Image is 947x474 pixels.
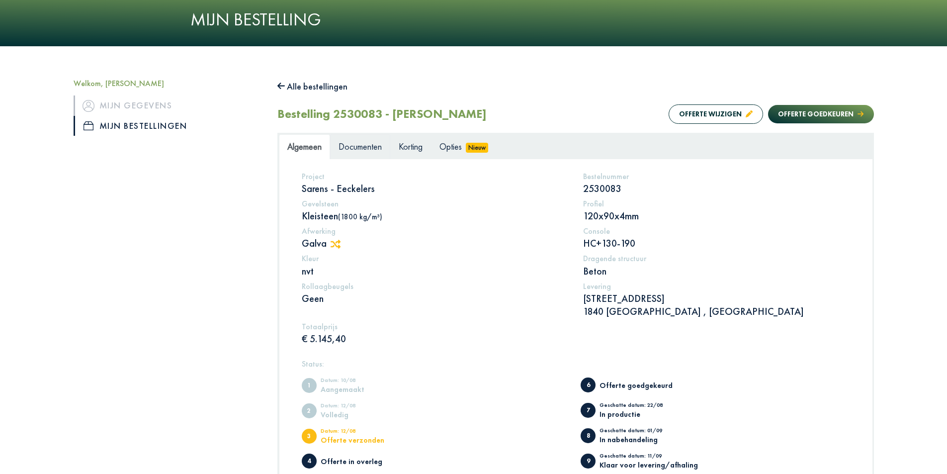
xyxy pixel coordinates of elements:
span: Offerte in overleg [302,454,317,469]
a: iconMijn bestellingen [74,116,262,136]
span: Opties [439,141,462,152]
div: Datum: 10/08 [321,378,403,385]
div: Offerte verzonden [321,436,403,444]
div: Datum: 12/08 [321,403,403,411]
h5: Project [302,172,569,181]
span: Korting [399,141,423,152]
span: Documenten [339,141,382,152]
span: In nabehandeling [581,428,596,443]
h5: Console [583,226,850,236]
div: Volledig [321,411,403,418]
h5: Rollaagbeugels [302,282,569,291]
div: Offerte goedgekeurd [600,381,682,389]
span: Offerte verzonden [302,429,317,444]
div: Geschatte datum: 01/09 [600,428,682,436]
div: Klaar voor levering/afhaling [600,461,698,469]
span: Nieuw [466,143,489,153]
div: In nabehandeling [600,436,682,443]
p: € 5.145,40 [302,332,569,345]
p: 120x90x4mm [583,209,850,222]
span: Offerte goedgekeurd [581,378,596,392]
img: icon [84,121,93,130]
div: Aangemaakt [321,385,403,393]
h5: Levering [583,282,850,291]
h5: Profiel [583,199,850,208]
h5: Status: [302,359,850,369]
button: Offerte wijzigen [669,104,763,124]
h5: Welkom, [PERSON_NAME] [74,79,262,88]
div: Geschatte datum: 22/08 [600,402,682,410]
p: Galva [302,237,569,250]
h5: Afwerking [302,226,569,236]
h1: Mijn bestelling [190,9,757,30]
span: In productie [581,403,596,418]
div: Datum: 12/08 [321,428,403,436]
div: In productie [600,410,682,418]
h5: Kleur [302,254,569,263]
img: icon [83,100,94,112]
p: HC+130-190 [583,237,850,250]
div: Geschatte datum: 11/09 [600,453,698,461]
p: 2530083 [583,182,850,195]
h5: Totaalprijs [302,322,569,331]
h5: Gevelsteen [302,199,569,208]
p: Beton [583,265,850,278]
h5: Dragende structuur [583,254,850,263]
span: Klaar voor levering/afhaling [581,454,596,469]
p: Kleisteen [302,209,569,222]
h2: Bestelling 2530083 - [PERSON_NAME] [277,107,487,121]
span: Volledig [302,403,317,418]
ul: Tabs [279,134,872,159]
span: Algemeen [287,141,322,152]
div: Offerte in overleg [321,458,403,465]
p: nvt [302,265,569,278]
span: Aangemaakt [302,378,317,393]
p: [STREET_ADDRESS] 1840 [GEOGRAPHIC_DATA] , [GEOGRAPHIC_DATA] [583,292,850,318]
button: Offerte goedkeuren [768,105,873,123]
a: iconMijn gegevens [74,95,262,115]
button: Alle bestellingen [277,79,348,95]
span: (1800 kg/m³) [338,212,382,221]
h5: Bestelnummer [583,172,850,181]
p: Geen [302,292,569,305]
p: Sarens - Eeckelers [302,182,569,195]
